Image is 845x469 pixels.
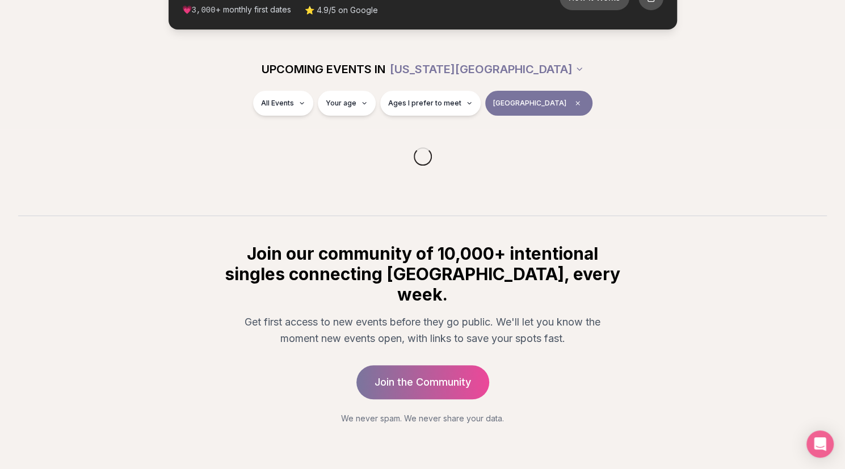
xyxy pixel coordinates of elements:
span: All Events [261,99,294,108]
span: UPCOMING EVENTS IN [262,61,385,77]
button: [US_STATE][GEOGRAPHIC_DATA] [390,57,584,82]
span: Ages I prefer to meet [388,99,461,108]
div: Open Intercom Messenger [806,430,834,458]
a: Join the Community [356,365,489,399]
span: Clear borough filter [571,96,585,110]
span: Your age [326,99,356,108]
button: Ages I prefer to meet [380,91,481,116]
h2: Join our community of 10,000+ intentional singles connecting [GEOGRAPHIC_DATA], every week. [223,243,623,305]
span: [GEOGRAPHIC_DATA] [493,99,566,108]
span: 3,000 [192,6,216,15]
p: We never spam. We never share your data. [223,413,623,424]
span: ⭐ 4.9/5 on Google [305,5,378,16]
p: Get first access to new events before they go public. We'll let you know the moment new events op... [232,314,613,347]
span: 💗 + monthly first dates [182,4,291,16]
button: All Events [253,91,313,116]
button: [GEOGRAPHIC_DATA]Clear borough filter [485,91,592,116]
button: Your age [318,91,376,116]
